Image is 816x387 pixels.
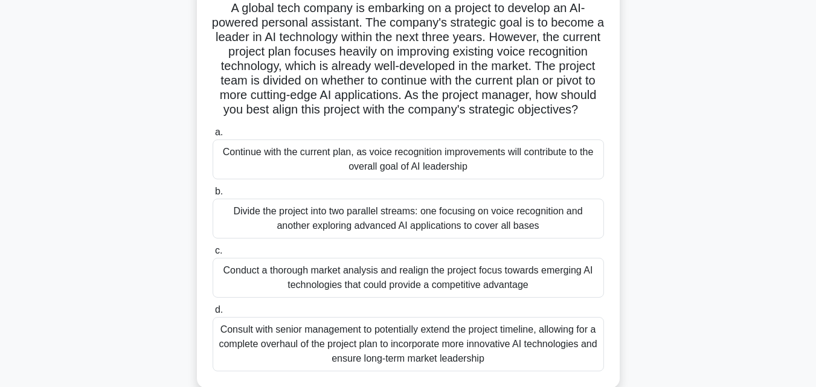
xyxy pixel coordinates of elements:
[215,245,222,255] span: c.
[215,186,223,196] span: b.
[213,139,604,179] div: Continue with the current plan, as voice recognition improvements will contribute to the overall ...
[215,304,223,315] span: d.
[213,199,604,238] div: Divide the project into two parallel streams: one focusing on voice recognition and another explo...
[213,258,604,298] div: Conduct a thorough market analysis and realign the project focus towards emerging AI technologies...
[211,1,605,118] h5: A global tech company is embarking on a project to develop an AI-powered personal assistant. The ...
[215,127,223,137] span: a.
[213,317,604,371] div: Consult with senior management to potentially extend the project timeline, allowing for a complet...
